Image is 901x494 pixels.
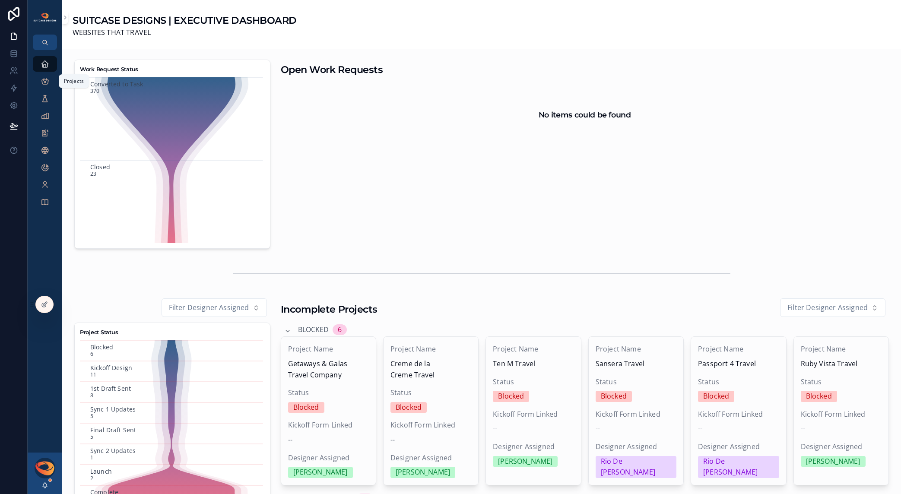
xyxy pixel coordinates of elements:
span: Designer Assigned [390,453,471,464]
text: 2 [90,475,93,482]
span: Filter Designer Assigned [787,302,868,313]
text: Launch [90,467,112,475]
span: Kickoff Form Linked [801,409,882,420]
h2: No items could be found [539,109,631,120]
text: 5 [90,433,93,440]
span: Filter Designer Assigned [169,302,249,313]
text: 6 [90,350,93,358]
span: Kickoff Form Linked [390,420,471,431]
span: Status [390,387,471,399]
div: Blocked [396,402,422,413]
button: Select Button [780,298,885,317]
span: Blocked [298,324,329,336]
div: Rio De [PERSON_NAME] [703,456,774,478]
span: Status [801,377,882,388]
text: Kickoff Design [90,364,132,372]
text: 8 [90,392,93,399]
div: scrollable content [28,50,62,221]
text: 370 [90,87,99,95]
text: Blocked [90,343,113,351]
span: Designer Assigned [801,441,882,453]
div: Blocked [601,391,627,402]
div: Projects [64,78,84,85]
span: Project Name [493,344,574,355]
text: Sync 1 Updates [90,405,136,413]
a: Project NameRuby Vista TravelStatusBlockedKickoff Form Linked--Designer Assigned[PERSON_NAME] [793,336,889,485]
div: [PERSON_NAME] [498,456,552,467]
div: Blocked [498,391,524,402]
span: Kickoff Form Linked [596,409,676,420]
span: Project Name [288,344,369,355]
span: Project Name [801,344,882,355]
div: [PERSON_NAME] [293,467,348,478]
span: -- [288,434,292,446]
span: Designer Assigned [493,441,574,453]
span: WEBSITES THAT TRAVEL [73,27,297,38]
span: Kickoff Form Linked [493,409,574,420]
span: Ruby Vista Travel [801,358,882,370]
span: Status [698,377,779,388]
text: Converted to Task [90,79,143,88]
span: -- [698,423,702,434]
span: Designer Assigned [596,441,676,453]
text: Sync 2 Updates [90,446,136,455]
button: Select Button [162,298,267,317]
span: Sansera Travel [596,358,676,370]
span: Kickoff Form Linked [698,409,779,420]
span: -- [493,423,497,434]
text: 1 [90,454,93,461]
h1: Incomplete Projects [281,303,378,316]
span: Kickoff Form Linked [288,420,369,431]
div: Blocked [293,402,319,413]
span: Ten M Travel [493,358,574,370]
h3: Work Request Status [80,65,265,74]
div: Rio De [PERSON_NAME] [601,456,671,478]
span: Status [288,387,369,399]
div: [PERSON_NAME] [396,467,450,478]
a: Project NamePassport 4 TravelStatusBlockedKickoff Form Linked--Designer AssignedRio De [PERSON_NAME] [691,336,786,485]
text: Final Draft Sent [90,426,136,434]
span: Designer Assigned [288,453,369,464]
a: Project NameGetaways & Galas Travel CompanyStatusBlockedKickoff Form Linked--Designer Assigned[PE... [281,336,376,485]
span: Designer Assigned [698,441,779,453]
div: Blocked [806,391,832,402]
text: Closed [90,162,110,171]
span: Project Name [390,344,471,355]
span: Status [493,377,574,388]
span: Project Name [698,344,779,355]
span: -- [596,423,600,434]
a: Project NameTen M TravelStatusBlockedKickoff Form Linked--Designer Assigned[PERSON_NAME] [485,336,581,485]
h3: Project Status [80,328,265,337]
span: Getaways & Galas Travel Company [288,358,369,380]
div: Blocked [703,391,729,402]
text: 1st Draft Sent [90,384,131,393]
span: Project Name [596,344,676,355]
h1: Open Work Requests [281,63,383,76]
text: 5 [90,412,93,420]
a: Project NameCreme de la Creme TravelStatusBlockedKickoff Form Linked--Designer Assigned[PERSON_NAME] [383,336,479,485]
a: Project NameSansera TravelStatusBlockedKickoff Form Linked--Designer AssignedRio De [PERSON_NAME] [588,336,684,485]
h1: SUITCASE DESIGNS | EXECUTIVE DASHBOARD [73,14,297,27]
text: 11 [90,371,96,378]
div: [PERSON_NAME] [806,456,860,467]
div: 6 [338,324,342,336]
span: Status [596,377,676,388]
span: Passport 4 Travel [698,358,779,370]
img: App logo [33,13,57,22]
span: -- [801,423,805,434]
text: 23 [90,170,96,177]
span: Creme de la Creme Travel [390,358,471,380]
span: -- [390,434,395,446]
